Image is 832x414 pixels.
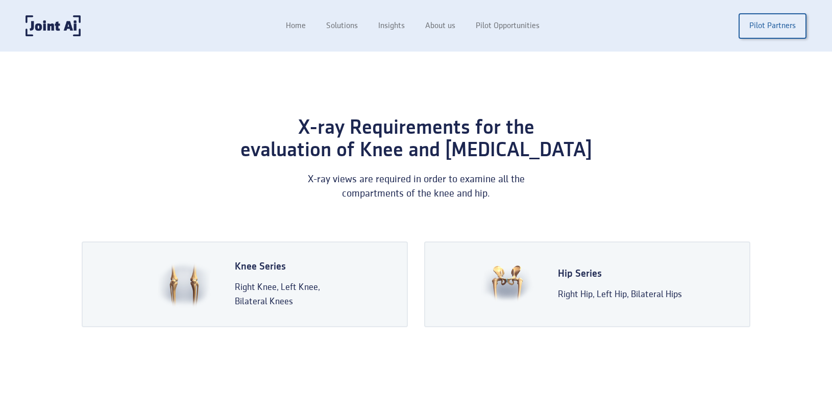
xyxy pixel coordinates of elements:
a: Insights [368,16,415,36]
div: X-ray views are required in order to examine all the compartments of the knee and hip. [276,172,556,201]
div: Right Knee, Left Knee, Bilateral Knees [235,280,320,309]
div: Hip Series [558,267,682,281]
a: Pilot Opportunities [466,16,550,36]
div: Knee Series [235,260,320,274]
div: X-ray Requirements for the evaluation of Knee and [MEDICAL_DATA] [215,117,617,162]
a: Home [276,16,316,36]
a: About us [415,16,466,36]
div: Right Hip, Left Hip, Bilateral Hips [558,287,682,302]
a: Solutions [316,16,368,36]
a: Pilot Partners [739,13,806,39]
